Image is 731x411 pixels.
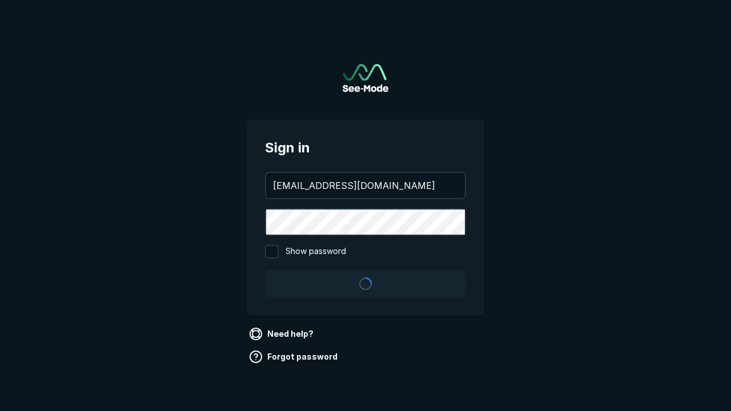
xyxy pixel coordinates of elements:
img: See-Mode Logo [343,64,388,92]
a: Go to sign in [343,64,388,92]
span: Show password [286,245,346,259]
input: your@email.com [266,173,465,198]
a: Forgot password [247,348,342,366]
span: Sign in [265,138,466,158]
a: Need help? [247,325,318,343]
